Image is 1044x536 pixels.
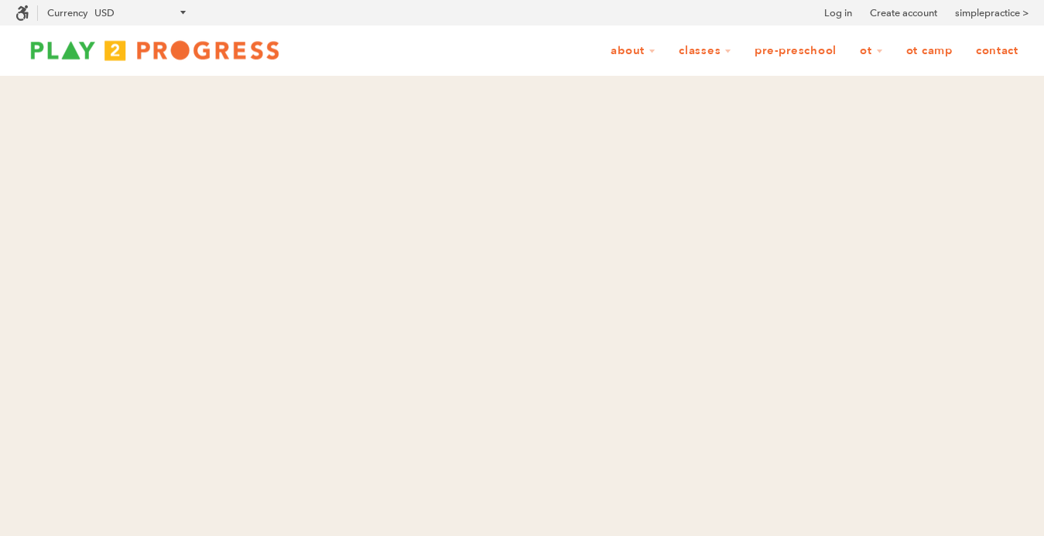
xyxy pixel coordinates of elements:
[744,36,847,66] a: Pre-Preschool
[669,36,741,66] a: Classes
[824,5,852,21] a: Log in
[15,35,294,66] img: Play2Progress logo
[966,36,1029,66] a: Contact
[870,5,937,21] a: Create account
[850,36,893,66] a: OT
[896,36,963,66] a: OT Camp
[47,7,87,19] label: Currency
[601,36,666,66] a: About
[955,5,1029,21] a: simplepractice >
